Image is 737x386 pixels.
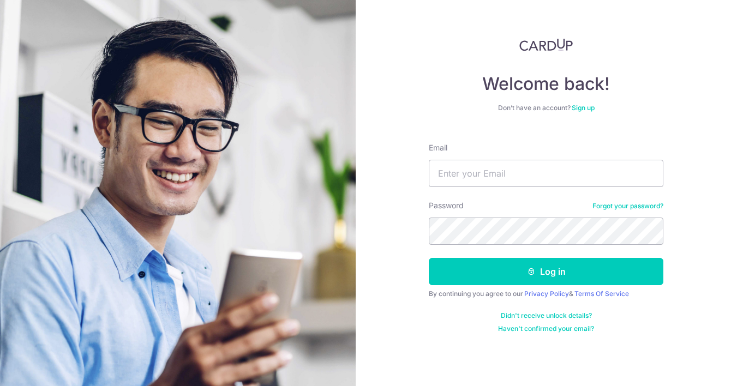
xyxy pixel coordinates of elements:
[498,324,594,333] a: Haven't confirmed your email?
[574,289,629,298] a: Terms Of Service
[519,38,573,51] img: CardUp Logo
[429,200,464,211] label: Password
[429,258,663,285] button: Log in
[524,289,569,298] a: Privacy Policy
[592,202,663,210] a: Forgot your password?
[429,73,663,95] h4: Welcome back!
[572,104,595,112] a: Sign up
[429,289,663,298] div: By continuing you agree to our &
[429,160,663,187] input: Enter your Email
[501,311,592,320] a: Didn't receive unlock details?
[429,104,663,112] div: Don’t have an account?
[429,142,447,153] label: Email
